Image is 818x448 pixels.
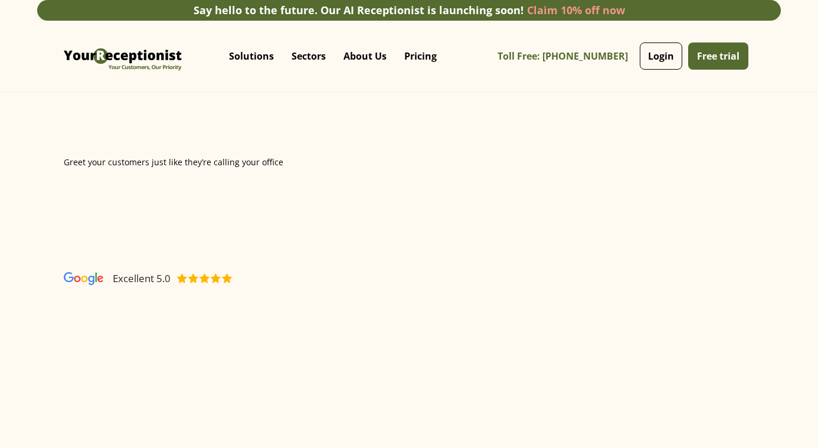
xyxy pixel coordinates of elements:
p: About Us [343,50,387,62]
img: Virtual Receptionist - Answering Service - Call and Live Chat Receptionist - Virtual Receptionist... [176,272,233,285]
p: Sectors [292,50,326,62]
a: Login [640,42,682,70]
div: Greet your customers just like they’re calling your office [64,154,345,170]
a: Free trial [688,42,748,70]
div: Say hello to the future. Our AI Receptionist is launching soon! [194,2,523,18]
a: Pricing [395,38,446,74]
img: Virtual Receptionist - Answering Service - Call and Live Chat Receptionist - Virtual Receptionist... [61,30,185,83]
p: Solutions [229,50,274,62]
a: Claim 10% off now [527,3,625,17]
div: Excellent 5.0 [113,270,171,286]
a: Toll Free: [PHONE_NUMBER] [498,43,637,70]
img: Virtual Receptionist - Answering Service - Call and Live Chat Receptionist - Virtual Receptionist... [64,272,103,285]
